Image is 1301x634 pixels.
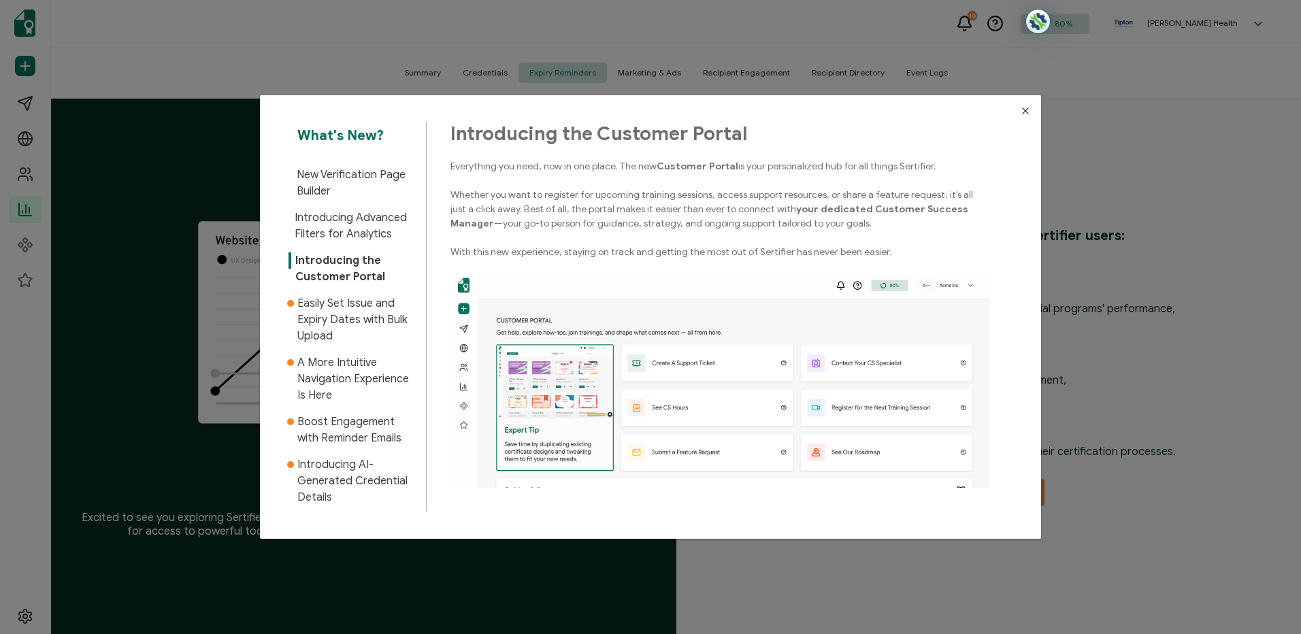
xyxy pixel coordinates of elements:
[297,354,416,403] span: A More Intuitive Navigation Experience Is Here
[287,126,416,146] span: What's New?
[297,456,416,505] span: Introducing AI-Generated Credential Details
[450,159,989,188] p: Everything you need, now in one place. The new is your personalized hub for all things Sertifier.
[450,245,989,259] p: With this new experience, staying on track and getting the most out of Sertifier has never been e...
[297,414,416,446] span: Boost Engagement with Reminder Emails
[295,210,416,242] span: Introducing Advanced Filters for Analytics
[657,161,738,172] strong: Customer Portal
[295,252,416,285] span: Introducing the Customer Portal
[260,95,1040,539] div: dialog
[450,188,989,245] p: Whether you want to register for upcoming training sessions, access support resources, or share a...
[1233,569,1301,634] iframe: Chat Widget
[297,295,416,344] span: Easily Set Issue and Expiry Dates with Bulk Upload
[1010,95,1041,127] button: Close
[297,167,416,199] span: New Verification Page Builder
[450,122,748,146] strong: Introducing the Customer Portal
